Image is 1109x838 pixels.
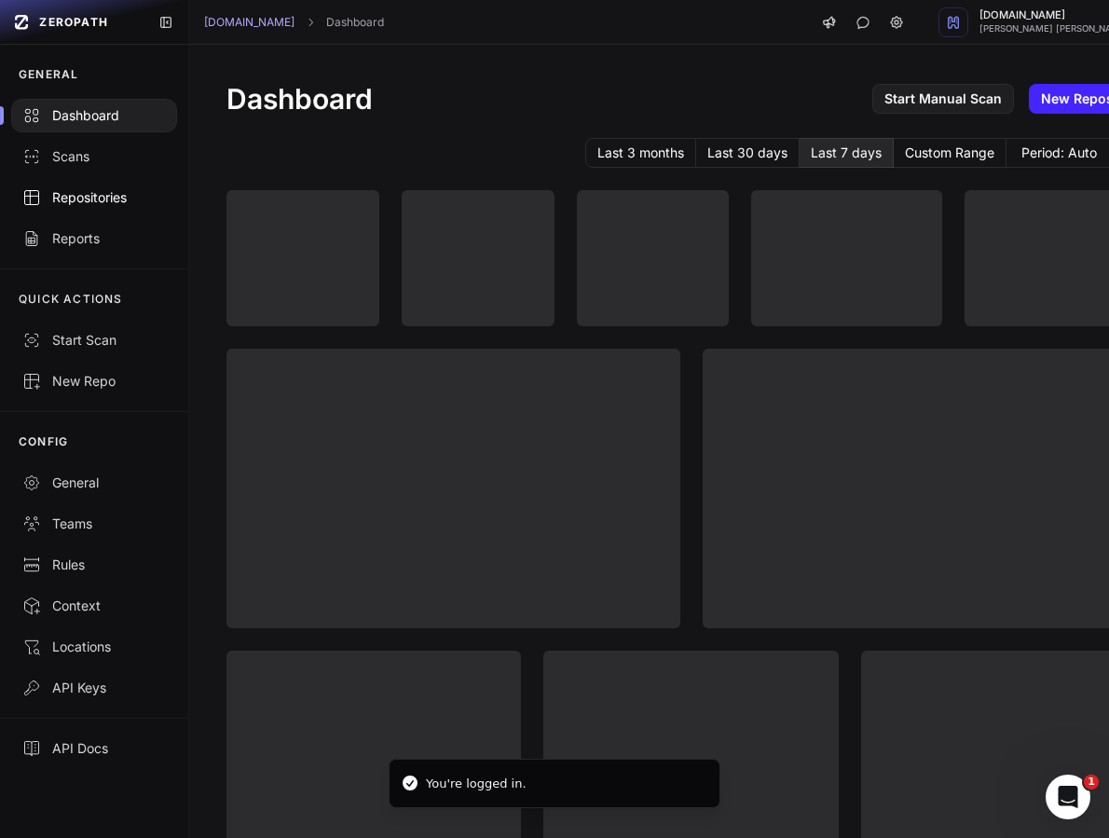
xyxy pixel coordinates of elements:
[204,15,294,30] a: [DOMAIN_NAME]
[872,84,1014,114] a: Start Manual Scan
[1084,775,1099,790] span: 1
[22,679,166,697] div: API Keys
[326,15,384,30] a: Dashboard
[22,556,166,574] div: Rules
[22,638,166,656] div: Locations
[22,739,166,758] div: API Docs
[22,106,166,125] div: Dashboard
[585,138,696,168] button: Last 3 months
[304,16,317,29] svg: chevron right,
[22,474,166,492] div: General
[894,138,1006,168] button: Custom Range
[1046,775,1090,819] iframe: Intercom live chat
[22,147,166,166] div: Scans
[22,229,166,248] div: Reports
[204,15,384,30] nav: breadcrumb
[22,372,166,391] div: New Repo
[22,188,166,207] div: Repositories
[1021,144,1097,162] span: Period: Auto
[22,515,166,533] div: Teams
[22,597,166,615] div: Context
[426,775,527,793] div: You're logged in.
[19,434,68,449] p: CONFIG
[39,15,108,30] span: ZEROPATH
[22,331,166,350] div: Start Scan
[800,138,894,168] button: Last 7 days
[7,7,144,37] a: ZEROPATH
[19,67,78,82] p: GENERAL
[696,138,800,168] button: Last 30 days
[226,82,373,116] h1: Dashboard
[19,292,123,307] p: QUICK ACTIONS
